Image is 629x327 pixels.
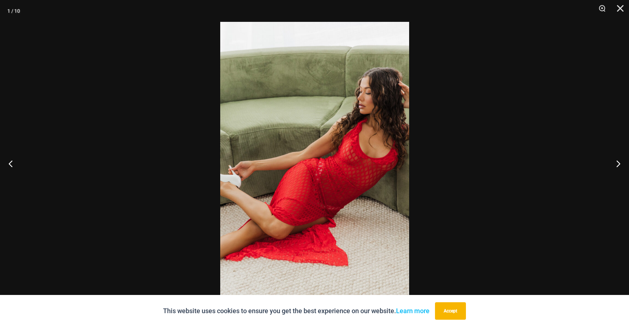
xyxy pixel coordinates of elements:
img: Sometimes Red 587 Dress 10 [220,22,409,305]
div: 1 / 10 [7,5,20,16]
button: Accept [435,302,466,320]
button: Next [602,145,629,182]
p: This website uses cookies to ensure you get the best experience on our website. [163,306,430,316]
a: Learn more [396,307,430,315]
